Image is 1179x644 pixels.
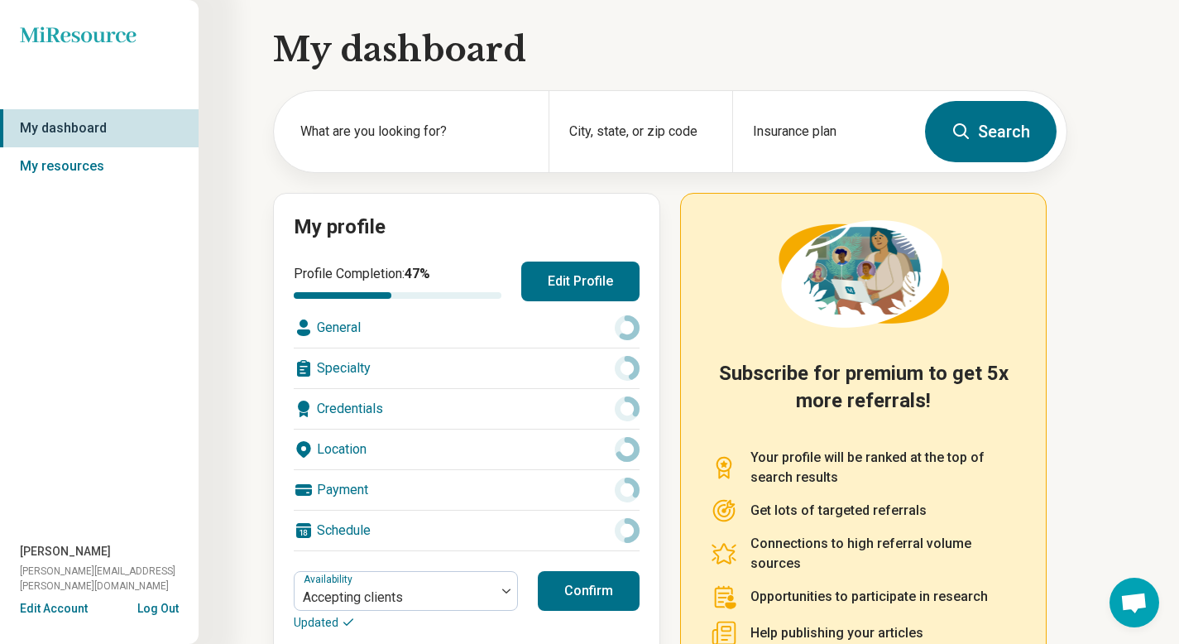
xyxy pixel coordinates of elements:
[294,470,640,510] div: Payment
[294,389,640,429] div: Credentials
[925,101,1057,162] button: Search
[538,571,640,611] button: Confirm
[750,623,923,643] p: Help publishing your articles
[1110,578,1159,627] a: Open chat
[405,266,430,281] span: 47 %
[294,264,501,299] div: Profile Completion:
[294,308,640,348] div: General
[294,348,640,388] div: Specialty
[711,360,1016,428] h2: Subscribe for premium to get 5x more referrals!
[750,501,927,521] p: Get lots of targeted referrals
[750,534,1016,574] p: Connections to high referral volume sources
[750,587,988,607] p: Opportunities to participate in research
[750,448,1016,488] p: Your profile will be ranked at the top of search results
[521,262,640,301] button: Edit Profile
[137,600,179,613] button: Log Out
[304,574,356,585] label: Availability
[294,214,640,242] h2: My profile
[300,122,529,142] label: What are you looking for?
[20,600,88,618] button: Edit Account
[294,511,640,550] div: Schedule
[273,26,1067,73] h1: My dashboard
[294,614,518,632] p: Updated
[294,430,640,469] div: Location
[20,564,199,594] span: [PERSON_NAME][EMAIL_ADDRESS][PERSON_NAME][DOMAIN_NAME]
[20,543,111,560] span: [PERSON_NAME]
